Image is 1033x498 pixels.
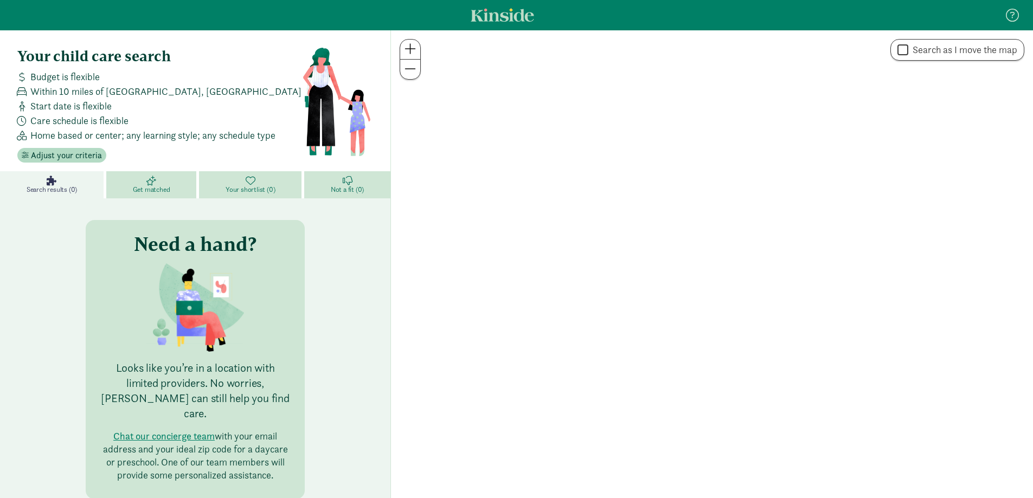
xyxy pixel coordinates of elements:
h3: Need a hand? [134,233,256,255]
a: Kinside [471,8,534,22]
span: Start date is flexible [30,99,112,113]
span: Budget is flexible [30,69,100,84]
span: Adjust your criteria [31,149,102,162]
label: Search as I move the map [908,43,1017,56]
span: Get matched [133,185,170,194]
a: Your shortlist (0) [199,171,304,198]
span: Care schedule is flexible [30,113,129,128]
h4: Your child care search [17,48,302,65]
span: Not a fit (0) [331,185,364,194]
button: Chat our concierge team [113,430,215,443]
span: Search results (0) [27,185,77,194]
span: Your shortlist (0) [226,185,275,194]
span: Within 10 miles of [GEOGRAPHIC_DATA], [GEOGRAPHIC_DATA] [30,84,301,99]
a: Get matched [106,171,199,198]
p: Looks like you’re in a location with limited providers. No worries, [PERSON_NAME] can still help ... [99,360,292,421]
a: Not a fit (0) [304,171,390,198]
span: Home based or center; any learning style; any schedule type [30,128,275,143]
button: Adjust your criteria [17,148,106,163]
p: with your email address and your ideal zip code for a daycare or preschool. One of our team membe... [99,430,292,482]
